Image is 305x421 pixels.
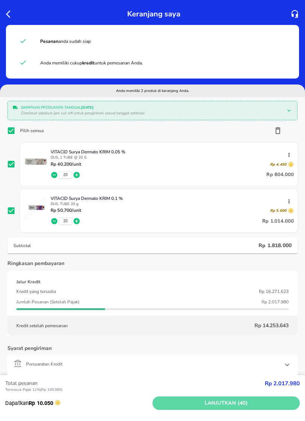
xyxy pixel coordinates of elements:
[24,149,48,173] img: VITACID Surya Dermato KRIM 0.05 %
[51,201,294,207] p: DUS, TUBE 20 g
[21,111,281,116] p: Checkout sebelum jam cut-off untuk pengiriman sesuai tanggal estimasi
[7,344,52,352] p: Syarat pengiriman
[16,278,41,285] p: Jalur Kredit
[63,219,67,224] button: 20
[51,162,81,167] p: Rp 40.200 /unit
[266,170,294,179] p: Rp 804.000
[40,60,143,66] span: Anda memiliki cukup untuk pemesanan Anda.
[51,155,294,160] p: DUS, 1 TUBE @ 20 G
[262,217,294,226] p: Rp 1.014.000
[127,7,180,20] p: Keranjang saya
[270,162,286,167] p: Rp 4.450
[40,38,91,44] span: anda sudah siap
[261,299,289,305] p: Rp 2.017.980
[40,38,58,44] strong: Pesanan
[51,195,288,201] p: VITACID Surya Dermato KRIM 0.1 %
[82,60,94,66] strong: kredit
[254,322,289,329] p: Rp 14.253.643
[51,208,81,213] p: Rp 50.700 /unit
[13,243,259,249] p: Subtotal
[270,208,286,213] p: Rp 5.600
[265,380,300,387] strong: Rp 2.017.980
[16,299,80,305] p: Jumlah Pesanan (Setelah Pajak)
[63,172,67,178] button: 20
[81,105,94,110] b: [DATE]
[152,396,300,410] button: Lanjutkan (40)
[10,103,295,118] div: Dapatkan produknya tanggal[DATE]Checkout sebelum jam cut-off untuk pengiriman sesuai tanggal esti...
[5,379,265,387] p: Total pesanan
[20,128,44,134] div: Pilih semua
[29,400,53,406] strong: Rp 10.050
[5,387,265,393] p: Termasuk Pajak 11% ( Rp 199.980 )
[51,149,288,155] p: VITACID Surya Dermato KRIM 0.05 %
[16,288,56,295] p: Kredit yang tersedia
[7,356,298,374] div: Persyaratan Kredit
[16,322,68,329] p: Kredit setelah pemesanan
[24,195,48,220] img: VITACID Surya Dermato KRIM 0.1 %
[26,361,62,367] p: Persyaratan Kredit
[21,105,281,111] p: Dapatkan produknya tanggal
[259,288,289,295] p: Rp 16.271.623
[5,399,152,407] p: Dapatkan
[155,399,297,408] span: Lanjutkan (40)
[7,259,64,267] p: Ringkasan pembayaran
[259,242,292,249] p: Rp 1.818.000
